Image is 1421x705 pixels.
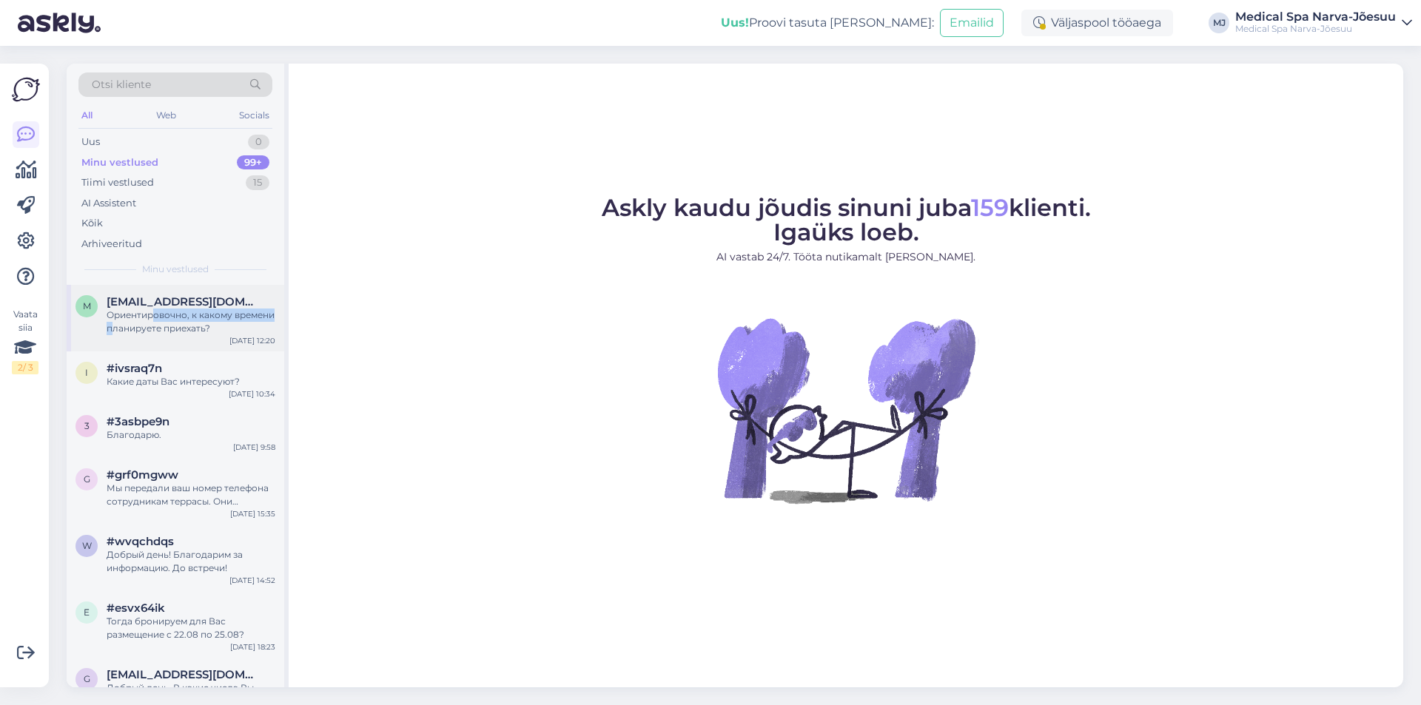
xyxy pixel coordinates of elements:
[82,540,92,551] span: w
[12,75,40,104] img: Askly Logo
[107,548,275,575] div: Добрый день! Благодарим за информацию. До встречи!
[237,155,269,170] div: 99+
[236,106,272,125] div: Socials
[229,335,275,346] div: [DATE] 12:20
[85,367,88,378] span: i
[107,668,261,681] span: galeera53@gmail.com
[107,362,162,375] span: #ivsraq7n
[107,375,275,388] div: Какие даты Вас интересуют?
[84,673,90,684] span: g
[142,263,209,276] span: Minu vestlused
[107,308,275,335] div: Ориентировочно, к какому времени планируете приехать?
[81,237,142,252] div: Arhiveeritud
[940,9,1004,37] button: Emailid
[81,175,154,190] div: Tiimi vestlused
[1021,10,1173,36] div: Väljaspool tööaega
[12,361,38,374] div: 2 / 3
[602,193,1091,246] span: Askly kaudu jõudis sinuni juba klienti. Igaüks loeb.
[230,508,275,519] div: [DATE] 15:35
[107,428,275,442] div: Благодарю.
[81,216,103,231] div: Kõik
[92,77,151,92] span: Otsi kliente
[107,295,261,308] span: marina.001@mail.ru
[246,175,269,190] div: 15
[153,106,179,125] div: Web
[84,607,90,618] span: e
[1235,11,1396,23] div: Medical Spa Narva-Jõesuu
[12,308,38,374] div: Vaata siia
[84,473,90,485] span: g
[1209,13,1229,33] div: MJ
[1235,23,1396,35] div: Medical Spa Narva-Jõesuu
[107,482,275,508] div: Мы передали ваш номер телефона сотрудникам террасы. Они свяжутся с вами при первой возможности. Х...
[971,193,1009,222] span: 159
[230,641,275,652] div: [DATE] 18:23
[107,468,178,482] span: #grf0mgww
[81,135,100,149] div: Uus
[81,155,158,170] div: Minu vestlused
[233,442,275,453] div: [DATE] 9:58
[81,196,136,211] div: AI Assistent
[83,300,91,311] span: m
[78,106,95,125] div: All
[1235,11,1412,35] a: Medical Spa Narva-JõesuuMedical Spa Narva-Jõesuu
[721,14,934,32] div: Proovi tasuta [PERSON_NAME]:
[84,420,90,431] span: 3
[229,388,275,399] div: [DATE] 10:34
[107,415,169,428] span: #3asbpe9n
[721,16,749,30] b: Uus!
[107,535,174,548] span: #wvqchdqs
[107,615,275,641] div: Тогда бронируем для Вас размещение с 22.08 по 25.08?
[713,277,979,543] img: No Chat active
[248,135,269,149] div: 0
[229,575,275,586] div: [DATE] 14:52
[602,249,1091,265] p: AI vastab 24/7. Tööta nutikamalt [PERSON_NAME].
[107,601,165,615] span: #esvx64ik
